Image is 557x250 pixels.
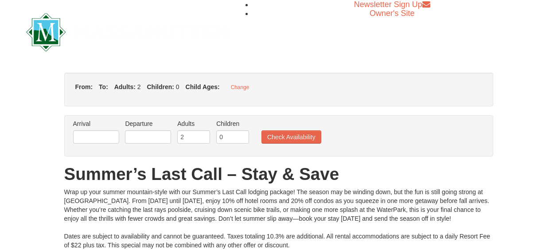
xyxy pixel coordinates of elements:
[99,83,108,90] strong: To:
[125,119,171,128] label: Departure
[137,83,141,90] span: 2
[177,119,210,128] label: Adults
[216,119,249,128] label: Children
[226,82,254,93] button: Change
[75,83,93,90] strong: From:
[147,83,174,90] strong: Children:
[64,165,493,183] h1: Summer’s Last Call – Stay & Save
[26,20,229,41] a: Massanutten Resort
[114,83,136,90] strong: Adults:
[26,13,229,51] img: Massanutten Resort Logo
[261,130,321,144] button: Check Availability
[73,119,119,128] label: Arrival
[186,83,220,90] strong: Child Ages:
[370,9,414,18] a: Owner's Site
[176,83,179,90] span: 0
